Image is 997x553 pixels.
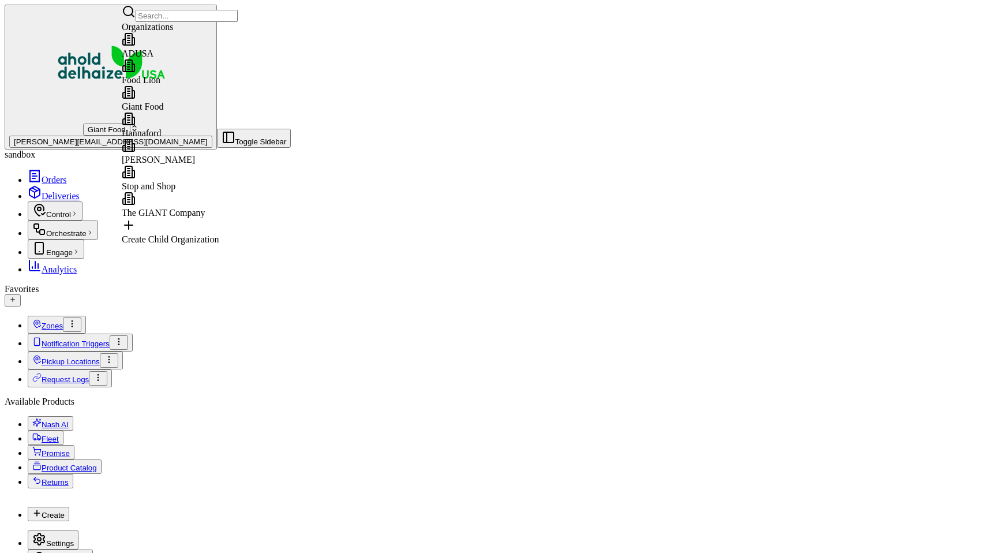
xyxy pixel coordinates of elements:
[12,46,210,65] p: Welcome 👋
[42,478,69,487] span: Returns
[23,167,88,179] span: Knowledge Base
[32,464,97,472] a: Product Catalog
[12,169,21,178] div: 📗
[32,420,69,429] a: Nash AI
[5,284,992,294] div: Favorites
[28,459,102,474] button: Product Catalog
[28,240,84,259] button: Engage
[122,181,175,191] span: Stop and Shop
[32,357,100,366] a: Pickup Locations
[28,334,133,352] button: Notification Triggers
[32,478,69,487] a: Returns
[122,75,160,85] span: Food Lion
[42,322,63,330] span: Zones
[46,248,73,257] span: Engage
[7,163,93,184] a: 📗Knowledge Base
[81,195,140,204] a: Powered byPylon
[42,357,100,366] span: Pickup Locations
[28,431,63,445] button: Fleet
[122,102,163,111] span: Giant Food
[42,175,67,185] span: Orders
[32,375,89,384] a: Request Logs
[122,155,195,165] span: [PERSON_NAME]
[93,163,190,184] a: 💻API Documentation
[28,507,69,521] button: Create
[28,530,78,550] button: Settings
[5,150,992,160] div: sandbox
[235,137,287,146] span: Toggle Sidebar
[42,420,69,429] span: Nash AI
[42,375,89,384] span: Request Logs
[5,397,992,407] div: Available Products
[46,539,74,548] span: Settings
[115,196,140,204] span: Pylon
[14,137,208,146] span: [PERSON_NAME][EMAIL_ADDRESS][DOMAIN_NAME]
[42,464,97,472] span: Product Catalog
[122,22,238,32] div: Organizations
[32,435,59,443] a: Fleet
[28,416,73,431] button: Nash AI
[28,352,123,369] button: Pickup Locations
[53,6,168,122] img: Giant Food
[122,234,238,245] div: Create Child Organization
[5,5,217,150] button: Giant FoodGiant Food[PERSON_NAME][EMAIL_ADDRESS][DOMAIN_NAME]
[122,208,205,218] span: The GIANT Company
[28,221,98,240] button: Orchestrate
[12,110,32,131] img: 1736555255976-a54dd68f-1ca7-489b-9aae-adbdc363a1c4
[122,128,161,138] span: Hannaford
[39,110,189,122] div: Start new chat
[136,10,238,22] input: Search...
[109,167,185,179] span: API Documentation
[42,511,65,520] span: Create
[39,122,146,131] div: We're available if you need us!
[196,114,210,128] button: Start new chat
[28,201,83,221] button: Control
[88,125,126,134] span: Giant Food
[32,449,70,458] a: Promise
[46,229,87,238] span: Orchestrate
[122,48,153,58] span: ADUSA
[9,136,212,148] button: [PERSON_NAME][EMAIL_ADDRESS][DOMAIN_NAME]
[32,322,63,330] a: Zones
[217,129,291,148] button: Toggle Sidebar
[28,445,74,459] button: Promise
[98,169,107,178] div: 💻
[122,22,238,245] div: Suggestions
[28,191,80,201] a: Deliveries
[30,74,208,87] input: Got a question? Start typing here...
[46,210,71,219] span: Control
[42,449,70,458] span: Promise
[28,175,67,185] a: Orders
[28,264,77,274] a: Analytics
[28,474,73,488] button: Returns
[12,12,35,35] img: Nash
[42,339,110,348] span: Notification Triggers
[42,264,77,274] span: Analytics
[42,435,59,443] span: Fleet
[32,339,110,348] a: Notification Triggers
[42,191,80,201] span: Deliveries
[83,124,130,136] button: Giant Food
[28,316,86,334] button: Zones
[28,369,112,387] button: Request Logs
